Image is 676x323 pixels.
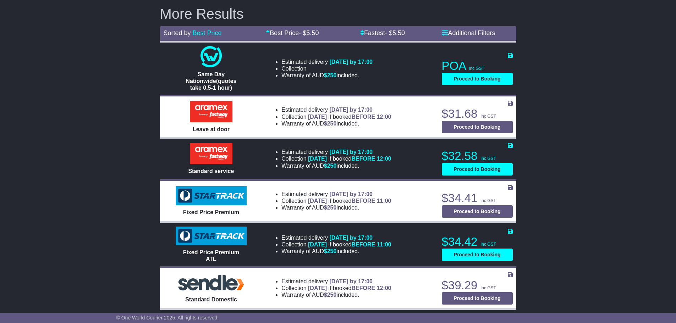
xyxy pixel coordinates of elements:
span: [DATE] by 17:00 [329,235,373,241]
span: inc GST [481,114,496,119]
span: 5.50 [306,29,319,37]
span: inc GST [481,242,496,247]
span: 250 [327,292,337,298]
li: Estimated delivery [281,234,391,241]
button: Proceed to Booking [442,249,513,261]
button: Proceed to Booking [442,205,513,218]
span: [DATE] by 17:00 [329,107,373,113]
img: One World Courier: Same Day Nationwide(quotes take 0.5-1 hour) [200,46,222,67]
span: BEFORE [351,285,375,291]
span: 11:00 [377,198,391,204]
img: Aramex: Leave at door [190,101,232,122]
span: [DATE] [308,241,327,247]
p: POA [442,59,513,73]
span: [DATE] by 17:00 [329,278,373,284]
span: $ [324,163,337,169]
img: StarTrack: Fixed Price Premium ATL [176,227,247,246]
span: Standard service [188,168,234,174]
span: [DATE] [308,114,327,120]
span: Fixed Price Premium ATL [183,249,239,262]
span: inc GST [469,66,484,71]
a: Fastest- $5.50 [360,29,405,37]
li: Estimated delivery [281,278,391,285]
span: Fixed Price Premium [183,209,239,215]
span: 250 [327,72,337,78]
span: - $ [385,29,405,37]
span: BEFORE [351,114,375,120]
span: Sorted by [164,29,191,37]
li: Estimated delivery [281,59,373,65]
span: $ [324,248,337,254]
span: if booked [308,241,391,247]
li: Warranty of AUD included. [281,291,391,298]
li: Warranty of AUD included. [281,162,391,169]
span: if booked [308,285,391,291]
a: Additional Filters [442,29,495,37]
span: [DATE] by 17:00 [329,149,373,155]
p: $32.58 [442,149,513,163]
span: 250 [327,163,337,169]
span: [DATE] [308,156,327,162]
span: inc GST [481,156,496,161]
span: if booked [308,156,391,162]
span: 12:00 [377,285,391,291]
span: $ [324,121,337,127]
li: Collection [281,155,391,162]
span: - $ [299,29,319,37]
span: © One World Courier 2025. All rights reserved. [116,315,219,321]
span: inc GST [481,285,496,290]
img: Aramex: Standard service [190,143,232,164]
li: Collection [281,65,373,72]
li: Estimated delivery [281,191,391,197]
span: if booked [308,114,391,120]
span: BEFORE [351,198,375,204]
span: 12:00 [377,114,391,120]
li: Collection [281,197,391,204]
span: inc GST [481,198,496,203]
span: Leave at door [193,126,230,132]
span: 250 [327,205,337,211]
span: Same Day Nationwide(quotes take 0.5-1 hour) [186,71,236,91]
span: 5.50 [392,29,405,37]
p: $34.42 [442,235,513,249]
li: Estimated delivery [281,149,391,155]
span: [DATE] [308,198,327,204]
p: $34.41 [442,191,513,205]
li: Warranty of AUD included. [281,248,391,255]
li: Warranty of AUD included. [281,72,373,79]
a: Best Price- $5.50 [266,29,319,37]
li: Collection [281,113,391,120]
span: [DATE] by 17:00 [329,59,373,65]
li: Warranty of AUD included. [281,204,391,211]
span: Standard Domestic [185,296,237,302]
button: Proceed to Booking [442,292,513,305]
button: Proceed to Booking [442,121,513,133]
span: [DATE] by 17:00 [329,191,373,197]
button: Proceed to Booking [442,73,513,85]
span: BEFORE [351,156,375,162]
li: Warranty of AUD included. [281,120,391,127]
span: $ [324,205,337,211]
span: 250 [327,121,337,127]
span: [DATE] [308,285,327,291]
a: Best Price [193,29,222,37]
p: $31.68 [442,107,513,121]
span: if booked [308,198,391,204]
button: Proceed to Booking [442,163,513,176]
li: Collection [281,285,391,291]
h2: More Results [160,6,516,22]
li: Collection [281,241,391,248]
li: Estimated delivery [281,106,391,113]
span: $ [324,72,337,78]
span: $ [324,292,337,298]
img: StarTrack: Fixed Price Premium [176,186,247,205]
p: $39.29 [442,278,513,293]
span: 12:00 [377,156,391,162]
span: BEFORE [351,241,375,247]
span: 11:00 [377,241,391,247]
img: Sendle: Standard Domestic [176,273,247,293]
span: 250 [327,248,337,254]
